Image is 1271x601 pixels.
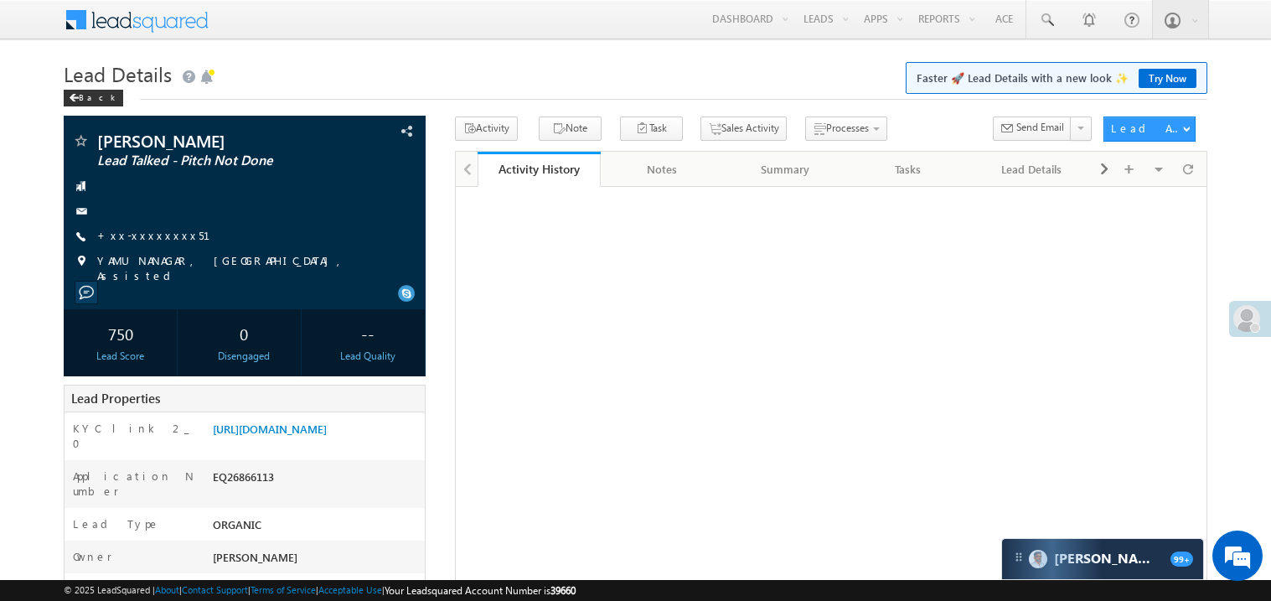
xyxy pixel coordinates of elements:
[73,516,160,531] label: Lead Type
[385,584,576,597] span: Your Leadsquared Account Number is
[191,349,297,364] div: Disengaged
[315,349,421,364] div: Lead Quality
[64,583,576,598] span: © 2025 LeadSquared | | | | |
[1103,117,1196,142] button: Lead Actions
[700,117,787,141] button: Sales Activity
[1016,120,1064,135] span: Send Email
[209,516,425,540] div: ORGANIC
[64,89,132,103] a: Back
[73,469,195,499] label: Application Number
[73,421,195,451] label: KYC link 2_0
[826,122,869,134] span: Processes
[97,228,230,242] a: +xx-xxxxxxxx51
[1001,538,1204,580] div: carter-dragCarter[PERSON_NAME]99+
[847,152,970,187] a: Tasks
[478,152,601,187] a: Activity History
[315,318,421,349] div: --
[68,318,173,349] div: 750
[860,159,955,179] div: Tasks
[155,584,179,595] a: About
[1111,121,1182,136] div: Lead Actions
[213,550,297,564] span: [PERSON_NAME]
[1170,552,1193,567] span: 99+
[97,153,322,169] span: Lead Talked - Pitch Not Done
[539,117,602,141] button: Note
[73,549,112,564] label: Owner
[1139,69,1196,88] a: Try Now
[737,159,832,179] div: Summary
[917,70,1196,86] span: Faster 🚀 Lead Details with a new look ✨
[724,152,847,187] a: Summary
[71,390,160,407] span: Lead Properties
[209,469,425,492] div: EQ26866113
[993,117,1072,141] button: Send Email
[191,318,297,349] div: 0
[97,253,390,283] span: YAMUNANAGAR, [GEOGRAPHIC_DATA], Assisted
[64,90,123,106] div: Back
[601,152,724,187] a: Notes
[64,60,172,87] span: Lead Details
[182,584,248,595] a: Contact Support
[550,584,576,597] span: 39660
[970,152,1093,187] a: Lead Details
[213,422,327,436] a: [URL][DOMAIN_NAME]
[97,132,322,149] span: [PERSON_NAME]
[68,349,173,364] div: Lead Score
[620,117,683,141] button: Task
[251,584,316,595] a: Terms of Service
[805,117,887,141] button: Processes
[984,159,1078,179] div: Lead Details
[490,161,588,177] div: Activity History
[318,584,382,595] a: Acceptable Use
[455,117,518,141] button: Activity
[614,159,709,179] div: Notes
